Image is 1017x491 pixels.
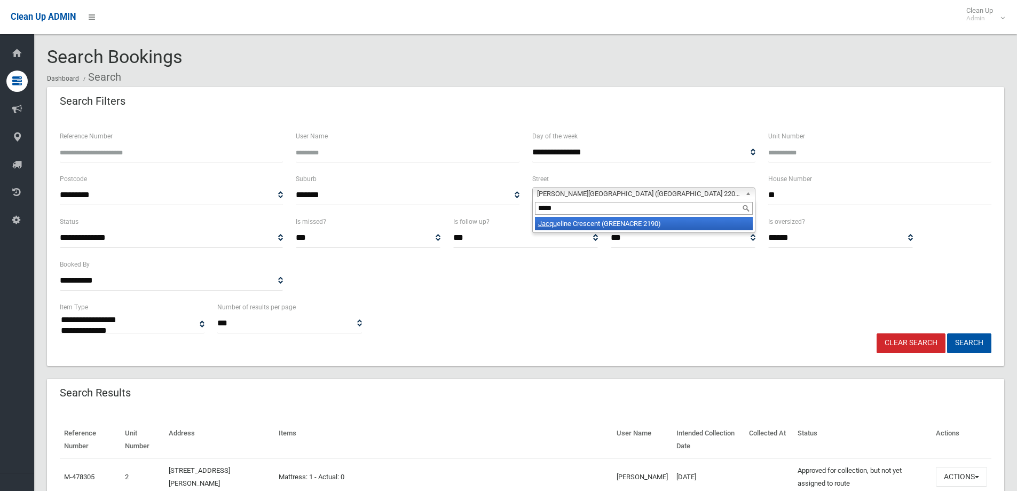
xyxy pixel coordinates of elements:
th: Unit Number [121,422,164,458]
header: Search Filters [47,91,138,112]
label: Unit Number [768,130,805,142]
span: Clean Up ADMIN [11,12,76,22]
th: Reference Number [60,422,121,458]
a: [STREET_ADDRESS][PERSON_NAME] [169,466,230,487]
label: Reference Number [60,130,113,142]
a: Dashboard [47,75,79,82]
small: Admin [966,14,993,22]
label: Street [532,173,549,185]
span: Clean Up [961,6,1004,22]
label: Postcode [60,173,87,185]
th: Items [274,422,613,458]
label: Day of the week [532,130,578,142]
th: Status [793,422,932,458]
label: House Number [768,173,812,185]
label: Status [60,216,78,228]
label: Item Type [60,301,88,313]
th: Address [164,422,274,458]
label: User Name [296,130,328,142]
label: Booked By [60,259,90,270]
th: User Name [612,422,672,458]
em: Jacqu [538,220,557,228]
li: eline Crescent (GREENACRE 2190) [535,217,753,230]
span: [PERSON_NAME][GEOGRAPHIC_DATA] ([GEOGRAPHIC_DATA] 2200) [537,188,741,200]
button: Search [947,333,991,353]
a: Clear Search [877,333,945,353]
th: Intended Collection Date [672,422,745,458]
li: Search [81,67,121,87]
label: Suburb [296,173,317,185]
label: Number of results per page [217,301,296,313]
th: Collected At [745,422,793,458]
header: Search Results [47,383,144,403]
span: Search Bookings [47,46,183,67]
th: Actions [932,422,991,458]
label: Is oversized? [768,216,805,228]
label: Is missed? [296,216,326,228]
a: M-478305 [64,473,94,481]
label: Is follow up? [453,216,490,228]
button: Actions [936,467,987,487]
